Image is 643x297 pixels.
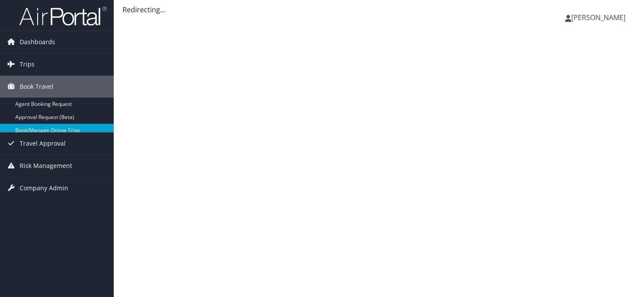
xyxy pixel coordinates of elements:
[20,31,55,53] span: Dashboards
[20,155,72,177] span: Risk Management
[571,13,626,22] span: [PERSON_NAME]
[19,6,107,26] img: airportal-logo.png
[20,76,53,98] span: Book Travel
[20,133,66,154] span: Travel Approval
[20,53,35,75] span: Trips
[20,177,68,199] span: Company Admin
[565,4,634,31] a: [PERSON_NAME]
[122,4,634,15] div: Redirecting...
